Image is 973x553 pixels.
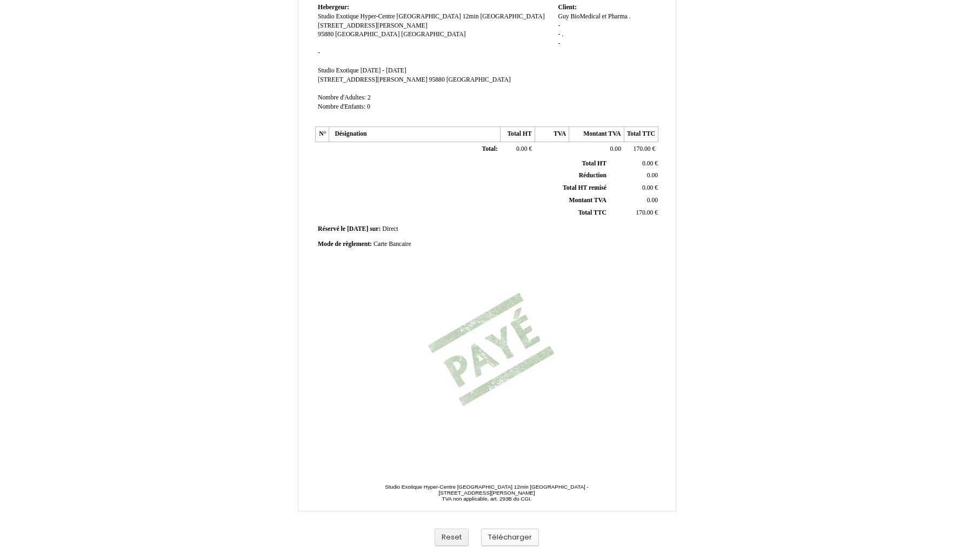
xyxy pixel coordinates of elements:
span: 0.00 [647,197,658,204]
th: TVA [535,127,569,142]
span: 2 [368,94,371,101]
button: Reset [435,529,469,547]
td: € [609,158,660,170]
span: 95880 [429,76,445,83]
span: 0.00 [610,145,621,152]
span: [STREET_ADDRESS][PERSON_NAME] [318,76,428,83]
span: Studio Exotique Hyper-Centre [GEOGRAPHIC_DATA] 12min [GEOGRAPHIC_DATA] [318,13,545,20]
td: € [501,142,535,157]
span: sur: [370,225,381,232]
span: 0.00 [642,184,653,191]
span: Total TTC [578,209,607,216]
td: € [609,206,660,219]
span: [STREET_ADDRESS][PERSON_NAME] [318,22,428,29]
span: - [558,40,560,47]
span: [GEOGRAPHIC_DATA] [335,31,399,38]
th: Désignation [329,127,501,142]
span: 170.00 [636,209,653,216]
th: Total HT [501,127,535,142]
span: . [629,13,631,20]
span: [GEOGRAPHIC_DATA] [446,76,511,83]
button: Télécharger [481,529,539,547]
span: 0 [367,103,370,110]
span: Client: [558,4,576,11]
span: 0.00 [647,172,658,179]
td: € [624,142,658,157]
span: 0.00 [642,160,653,167]
span: Total HT remisé [563,184,607,191]
span: Réservé le [318,225,345,232]
span: Hebergeur: [318,4,349,11]
th: N° [316,127,329,142]
span: [DATE] - [DATE] [361,67,406,74]
span: 95880 [318,31,334,38]
span: Montant TVA [569,197,607,204]
span: Direct [382,225,398,232]
span: - [558,31,560,38]
th: Total TTC [624,127,658,142]
span: Nombre d'Enfants: [318,103,365,110]
span: 0.00 [516,145,527,152]
span: Studio Exotique Hyper-Centre [GEOGRAPHIC_DATA] 12min [GEOGRAPHIC_DATA] - [STREET_ADDRESS][PERSON_... [385,484,589,496]
th: Montant TVA [569,127,624,142]
span: TVA non applicable, art. 293B du CGI. [442,496,531,502]
span: Total: [482,145,497,152]
span: [GEOGRAPHIC_DATA] [401,31,465,38]
td: € [609,182,660,195]
span: Réduction [579,172,607,179]
span: 170.00 [634,145,651,152]
span: Mode de règlement: [318,241,372,248]
span: Studio Exotique [318,67,359,74]
span: [DATE] [347,225,368,232]
span: Total HT [582,160,607,167]
span: Carte Bancaire [374,241,411,248]
span: - [558,22,560,29]
span: Guy BioMedical et Pharma [558,13,627,20]
span: . [562,31,563,38]
span: Nombre d'Adultes: [318,94,366,101]
span: - [318,49,320,56]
